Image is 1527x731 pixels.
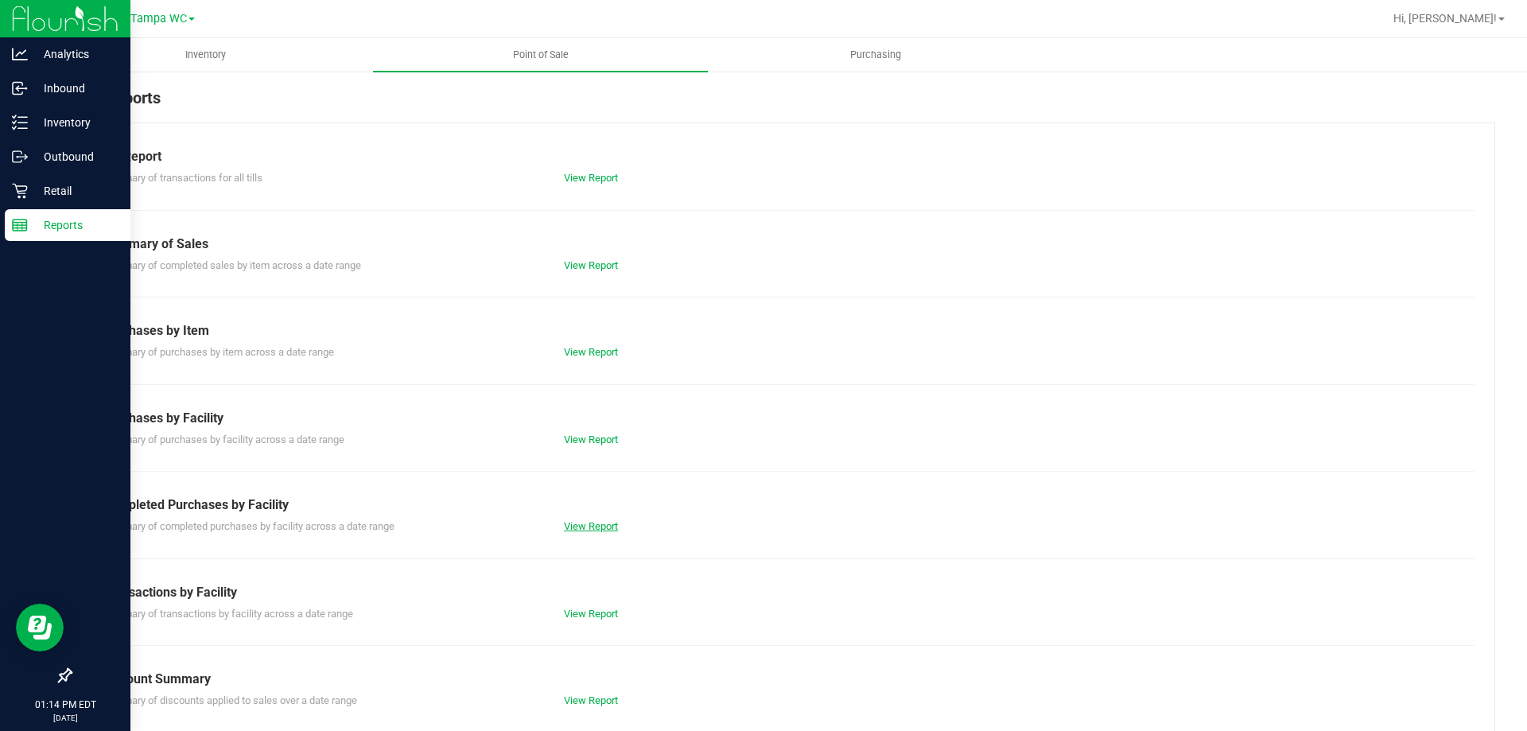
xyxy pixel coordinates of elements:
[492,48,590,62] span: Point of Sale
[28,216,123,235] p: Reports
[103,346,334,358] span: Summary of purchases by item across a date range
[28,147,123,166] p: Outbound
[103,496,1463,515] div: Completed Purchases by Facility
[28,45,123,64] p: Analytics
[564,346,618,358] a: View Report
[130,12,187,25] span: Tampa WC
[103,694,357,706] span: Summary of discounts applied to sales over a date range
[103,583,1463,602] div: Transactions by Facility
[708,38,1043,72] a: Purchasing
[564,434,618,445] a: View Report
[373,38,708,72] a: Point of Sale
[12,80,28,96] inline-svg: Inbound
[829,48,923,62] span: Purchasing
[103,147,1463,166] div: Till Report
[38,38,373,72] a: Inventory
[28,181,123,200] p: Retail
[70,86,1495,122] div: POS Reports
[103,259,361,271] span: Summary of completed sales by item across a date range
[12,149,28,165] inline-svg: Outbound
[28,79,123,98] p: Inbound
[103,321,1463,340] div: Purchases by Item
[103,172,262,184] span: Summary of transactions for all tills
[12,46,28,62] inline-svg: Analytics
[103,670,1463,689] div: Discount Summary
[103,434,344,445] span: Summary of purchases by facility across a date range
[12,183,28,199] inline-svg: Retail
[564,172,618,184] a: View Report
[564,259,618,271] a: View Report
[103,608,353,620] span: Summary of transactions by facility across a date range
[7,712,123,724] p: [DATE]
[103,409,1463,428] div: Purchases by Facility
[564,694,618,706] a: View Report
[564,608,618,620] a: View Report
[103,235,1463,254] div: Summary of Sales
[164,48,247,62] span: Inventory
[16,604,64,651] iframe: Resource center
[7,698,123,712] p: 01:14 PM EDT
[564,520,618,532] a: View Report
[12,217,28,233] inline-svg: Reports
[103,520,394,532] span: Summary of completed purchases by facility across a date range
[28,113,123,132] p: Inventory
[1393,12,1497,25] span: Hi, [PERSON_NAME]!
[12,115,28,130] inline-svg: Inventory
